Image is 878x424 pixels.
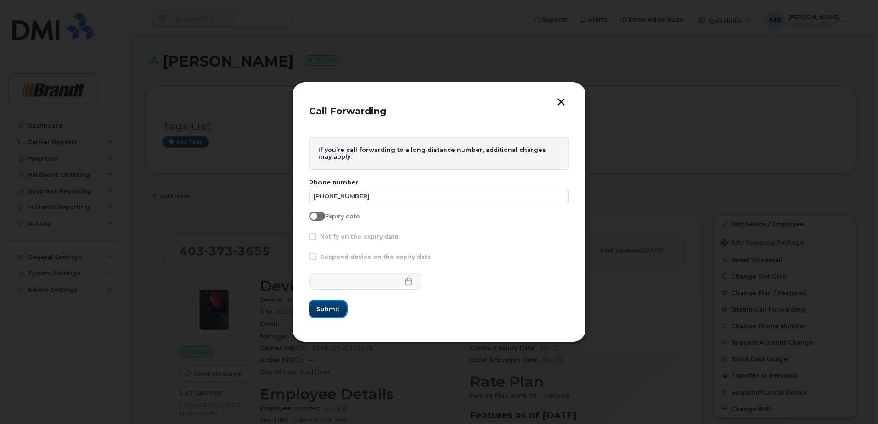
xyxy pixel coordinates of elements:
input: Expiry date [309,212,316,219]
span: Submit [316,305,339,313]
span: Call Forwarding [309,106,386,117]
label: Phone number [309,179,569,186]
input: e.g. 825-555-1234 [309,189,569,203]
span: Expiry date [325,213,360,220]
div: If you’re call forwarding to a long distance number, additional charges may apply. [309,137,569,170]
button: Submit [309,301,347,317]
